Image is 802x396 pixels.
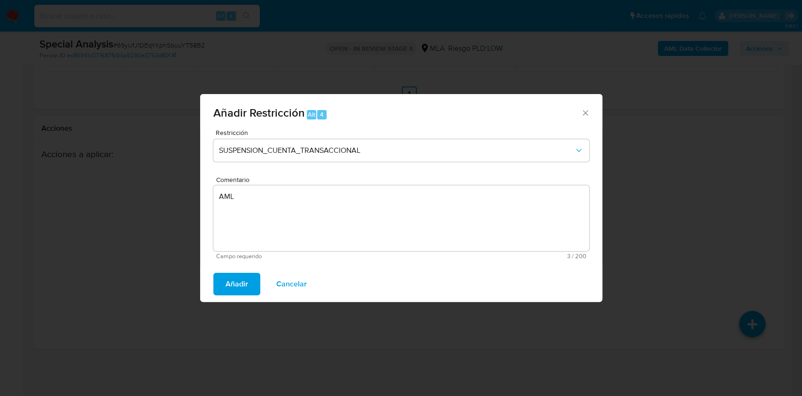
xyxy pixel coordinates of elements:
[308,110,315,119] span: Alt
[216,176,592,183] span: Comentario
[216,129,592,136] span: Restricción
[276,274,307,294] span: Cancelar
[219,146,574,155] span: SUSPENSION_CUENTA_TRANSACCIONAL
[226,274,248,294] span: Añadir
[213,104,305,121] span: Añadir Restricción
[213,139,589,162] button: Restriction
[581,108,589,117] button: Cerrar ventana
[213,185,589,251] textarea: AML
[264,273,319,295] button: Cancelar
[216,253,401,260] span: Campo requerido
[401,253,586,259] span: Máximo 200 caracteres
[213,273,260,295] button: Añadir
[320,110,324,119] span: 4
